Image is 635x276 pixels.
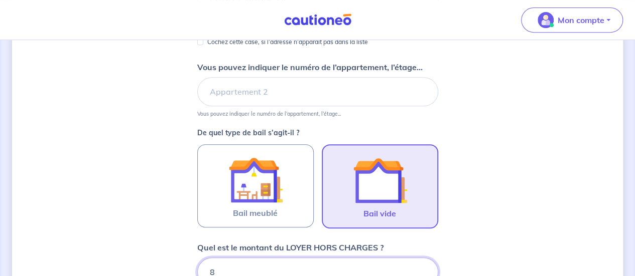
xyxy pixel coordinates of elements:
img: illu_account_valid_menu.svg [538,12,554,28]
button: illu_account_valid_menu.svgMon compte [521,8,623,33]
p: Quel est le montant du LOYER HORS CHARGES ? [197,241,384,253]
img: Cautioneo [280,14,355,26]
span: Bail vide [363,207,396,219]
img: illu_furnished_lease.svg [228,153,283,207]
input: Appartement 2 [197,77,438,106]
p: Cochez cette case, si l'adresse n'apparaît pas dans la liste [207,36,368,48]
img: illu_empty_lease.svg [353,153,407,207]
p: Mon compte [558,14,604,26]
span: Bail meublé [233,207,278,219]
p: De quel type de bail s’agit-il ? [197,129,438,136]
p: Vous pouvez indiquer le numéro de l’appartement, l’étage... [197,61,423,73]
p: Vous pouvez indiquer le numéro de l’appartement, l’étage... [197,110,341,117]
